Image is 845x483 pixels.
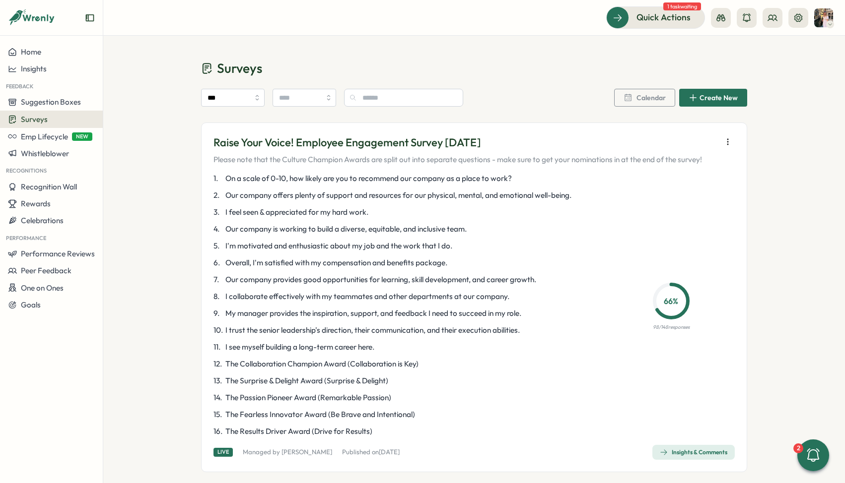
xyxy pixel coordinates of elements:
span: Whistleblower [21,149,69,158]
span: 3 . [213,207,223,218]
p: Published on [342,448,400,457]
span: I'm motivated and enthusiastic about my job and the work that I do. [225,241,452,251]
p: Please note that the Culture Champion Awards are split out into separate questions - make sure to... [213,154,702,165]
span: I collaborate effectively with my teammates and other departments at our company. [225,291,509,302]
div: 2 [793,443,803,453]
span: On a scale of 0-10, how likely are you to recommend our company as a place to work? [225,173,512,184]
span: Celebrations [21,216,64,225]
span: 16 . [213,426,223,437]
span: Quick Actions [636,11,691,24]
span: Our company offers plenty of support and resources for our physical, mental, and emotional well-b... [225,190,571,201]
img: Hannah Saunders [814,8,833,27]
p: 66 % [656,295,687,307]
span: 13 . [213,375,223,386]
a: [PERSON_NAME] [282,448,332,456]
span: [DATE] [379,448,400,456]
span: 14 . [213,392,223,403]
span: Create New [700,94,738,101]
button: Insights & Comments [652,445,735,460]
span: Emp Lifecycle [21,132,68,141]
span: One on Ones [21,283,64,293]
button: Calendar [614,89,675,107]
span: Performance Reviews [21,249,95,258]
span: 15 . [213,409,223,420]
p: Raise Your Voice! Employee Engagement Survey [DATE] [213,135,702,150]
span: 1 task waiting [663,2,701,10]
span: 10 . [213,325,223,336]
span: 7 . [213,274,223,285]
span: Our company provides good opportunities for learning, skill development, and career growth. [225,274,536,285]
button: Create New [679,89,747,107]
span: Goals [21,300,41,309]
span: Surveys [21,115,48,124]
span: The Passion Pioneer Award (Remarkable Passion) [225,392,391,403]
span: 2 . [213,190,223,201]
span: 1 . [213,173,223,184]
span: 11 . [213,342,223,353]
span: Peer Feedback [21,266,71,275]
span: The Surprise & Delight Award (Surprise & Delight) [225,375,388,386]
span: Our company is working to build a diverse, equitable, and inclusive team. [225,224,467,235]
span: Surveys [217,60,262,77]
span: I trust the senior leadership's direction, their communication, and their execution abilities. [225,325,520,336]
span: The Collaboration Champion Award (Collaboration is Key) [225,359,419,369]
button: Quick Actions [606,6,705,28]
span: Calendar [636,94,666,101]
span: Rewards [21,199,51,208]
p: Managed by [243,448,332,457]
span: Home [21,47,41,57]
button: 2 [797,439,829,471]
span: The Results Driver Award (Drive for Results) [225,426,372,437]
span: Recognition Wall [21,182,77,191]
button: Expand sidebar [85,13,95,23]
span: 6 . [213,257,223,268]
span: 12 . [213,359,223,369]
span: 8 . [213,291,223,302]
span: 5 . [213,241,223,251]
div: Live [213,448,233,456]
span: My manager provides the inspiration, support, and feedback I need to succeed in my role. [225,308,521,319]
span: I feel seen & appreciated for my hard work. [225,207,368,218]
span: 4 . [213,224,223,235]
span: The Fearless Innovator Award (Be Brave and Intentional) [225,409,415,420]
span: I see myself building a long-term career here. [225,342,374,353]
span: Suggestion Boxes [21,97,81,107]
span: Insights [21,64,47,73]
p: 98 / 148 responses [653,323,690,331]
div: Insights & Comments [660,448,727,456]
span: 9 . [213,308,223,319]
span: Overall, I'm satisfied with my compensation and benefits package. [225,257,447,268]
span: NEW [72,132,92,141]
